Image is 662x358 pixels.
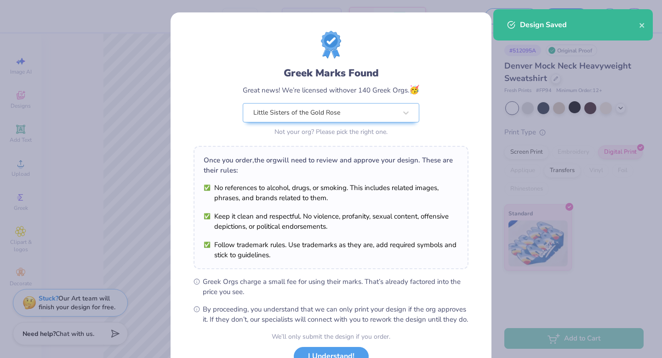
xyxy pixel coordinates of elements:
li: Keep it clean and respectful. No violence, profanity, sexual content, offensive depictions, or po... [204,211,458,231]
li: No references to alcohol, drugs, or smoking. This includes related images, phrases, and brands re... [204,183,458,203]
span: 🥳 [409,84,419,95]
div: Great news! We’re licensed with over 140 Greek Orgs. [243,84,419,96]
img: license-marks-badge.png [321,31,341,58]
div: Not your org? Please pick the right one. [243,127,419,137]
div: Once you order, the org will need to review and approve your design. These are their rules: [204,155,458,175]
div: Design Saved [520,19,639,30]
button: close [639,19,645,30]
span: Greek Orgs charge a small fee for using their marks. That’s already factored into the price you see. [203,277,468,297]
span: By proceeding, you understand that we can only print your design if the org approves it. If they ... [203,304,468,324]
li: Follow trademark rules. Use trademarks as they are, add required symbols and stick to guidelines. [204,240,458,260]
div: Greek Marks Found [243,66,419,81]
div: We’ll only submit the design if you order. [272,332,390,341]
